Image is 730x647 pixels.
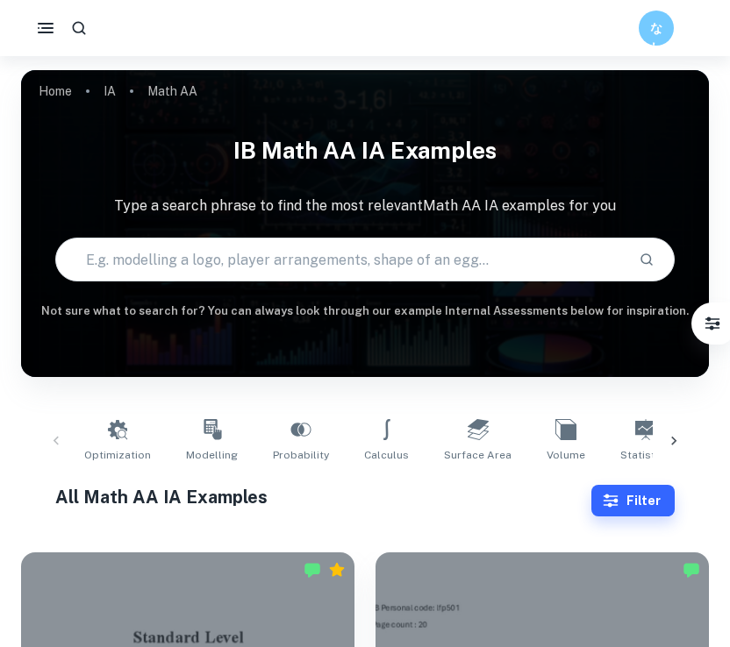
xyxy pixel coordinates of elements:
span: Volume [547,447,585,463]
img: Marked [683,561,700,579]
p: Type a search phrase to find the most relevant Math AA IA examples for you [21,196,709,217]
h1: All Math AA IA Examples [55,484,591,510]
span: Calculus [364,447,409,463]
p: Math AA [147,82,197,101]
img: Marked [304,561,321,579]
a: IA [104,79,116,103]
button: Search [632,245,662,274]
a: Home [39,79,72,103]
span: Statistics [620,447,670,463]
span: Surface Area [444,447,512,463]
h6: Not sure what to search for? You can always look through our example Internal Assessments below f... [21,302,709,320]
h1: IB Math AA IA examples [21,126,709,174]
button: Filter [591,485,675,516]
input: E.g. modelling a logo, player arrangements, shape of an egg... [56,235,625,284]
span: Modelling [186,447,238,463]
span: Probability [273,447,329,463]
span: Optimization [84,447,151,463]
button: なし [639,11,674,46]
button: Filter [695,306,730,341]
div: Premium [328,561,346,579]
h6: なし [647,18,667,38]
